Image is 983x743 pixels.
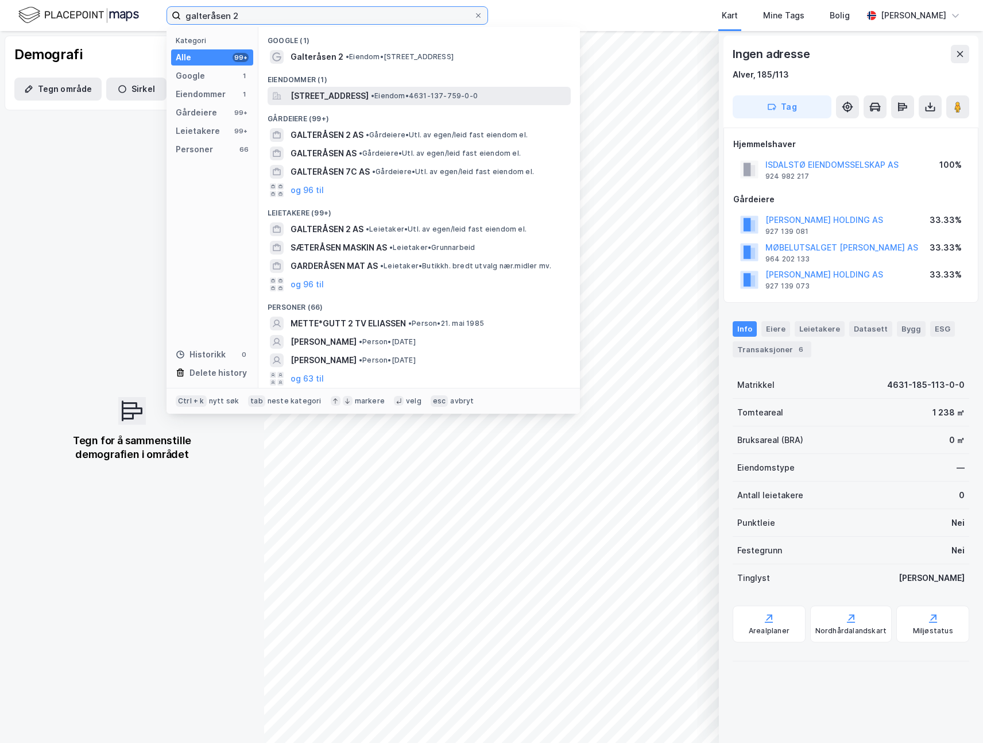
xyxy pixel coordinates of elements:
div: esc [431,395,448,407]
div: Nei [951,516,965,530]
div: 100% [939,158,962,172]
div: Kontrollprogram for chat [926,688,983,743]
div: Info [733,321,757,336]
span: SÆTERÅSEN MASKIN AS [291,241,387,255]
div: Ingen adresse [733,45,812,63]
span: Leietaker • Butikkh. bredt utvalg nær.midler mv. [380,261,551,271]
div: Leietakere [176,124,220,138]
div: Delete history [189,366,247,380]
span: GALTERÅSEN 2 AS [291,222,363,236]
button: og 63 til [291,372,324,386]
div: Gårdeiere (99+) [258,105,580,126]
div: nytt søk [209,396,239,406]
span: • [359,356,362,364]
div: Kart [722,9,738,22]
div: neste kategori [268,396,322,406]
div: Nordhårdalandskart [815,626,887,636]
span: Eiendom • 4631-137-759-0-0 [371,91,478,101]
span: GALTERÅSEN 2 AS [291,128,363,142]
span: • [366,130,369,139]
span: Gårdeiere • Utl. av egen/leid fast eiendom el. [359,149,521,158]
div: Eiendommer (1) [258,66,580,87]
div: Leietakere (99+) [258,199,580,220]
div: velg [406,396,421,406]
span: Eiendom • [STREET_ADDRESS] [346,52,454,61]
div: 33.33% [930,268,962,282]
img: logo.f888ab2527a4732fd821a326f86c7f29.svg [18,5,139,25]
div: Miljøstatus [913,626,953,636]
span: • [359,337,362,346]
div: Arealplaner [749,626,790,636]
div: 4631-185-113-0-0 [887,378,965,392]
div: Eiendomstype [737,461,795,475]
div: 99+ [233,53,249,62]
span: • [408,319,412,328]
div: Gårdeiere [733,193,969,206]
div: Leietakere [795,321,845,336]
div: Nei [951,544,965,557]
div: Tegn for å sammenstille demografien i området [59,434,206,461]
span: GARDERÅSEN MAT AS [291,259,378,273]
div: Historikk [176,348,226,361]
span: • [366,225,369,233]
button: Tegn område [14,78,102,101]
span: Leietaker • Utl. av egen/leid fast eiendom el. [366,225,527,234]
div: Google (1) [258,27,580,48]
span: [STREET_ADDRESS] [291,89,369,103]
div: Tomteareal [737,406,783,419]
span: • [371,91,374,100]
div: Personer [176,143,213,156]
button: og 96 til [291,183,324,197]
div: avbryt [450,396,474,406]
div: Transaksjoner [733,341,811,357]
div: Personer (66) [258,294,580,314]
button: Sirkel [106,78,167,101]
span: Person • 21. mai 1985 [408,319,484,328]
div: 0 ㎡ [949,433,965,447]
div: 33.33% [930,213,962,227]
div: Eiere [761,321,790,336]
div: Bolig [830,9,850,22]
span: Person • [DATE] [359,337,416,347]
div: 1 [239,71,249,80]
div: 927 139 081 [765,227,808,236]
span: • [372,167,376,176]
div: 927 139 073 [765,282,810,291]
span: • [380,261,384,270]
div: Alver, 185/113 [733,68,789,82]
div: Matrikkel [737,378,775,392]
div: 924 982 217 [765,172,809,181]
span: Gårdeiere • Utl. av egen/leid fast eiendom el. [366,130,528,140]
iframe: Chat Widget [926,688,983,743]
span: • [346,52,349,61]
div: Mine Tags [763,9,804,22]
span: Galteråsen 2 [291,50,343,64]
div: Tinglyst [737,571,770,585]
div: Bygg [897,321,926,336]
div: Alle [176,51,191,64]
div: 6 [795,344,807,355]
div: 1 238 ㎡ [932,406,965,419]
span: • [359,149,362,157]
div: 99+ [233,108,249,117]
div: Antall leietakere [737,488,803,502]
span: GALTERÅSEN AS [291,147,357,160]
div: tab [248,395,265,407]
div: Eiendommer [176,87,226,101]
span: Leietaker • Grunnarbeid [389,243,475,252]
div: Bruksareal (BRA) [737,433,803,447]
div: Festegrunn [737,544,782,557]
div: markere [355,396,385,406]
span: [PERSON_NAME] [291,335,357,349]
div: Hjemmelshaver [733,137,969,151]
div: Google [176,69,205,83]
div: Ctrl + k [176,395,207,407]
div: — [957,461,965,475]
div: [PERSON_NAME] [899,571,965,585]
span: GALTERÅSEN 7C AS [291,165,370,179]
button: Tag [733,95,831,118]
div: 33.33% [930,241,962,255]
div: Datasett [849,321,892,336]
div: 964 202 133 [765,255,810,264]
div: Kategori [176,36,253,45]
